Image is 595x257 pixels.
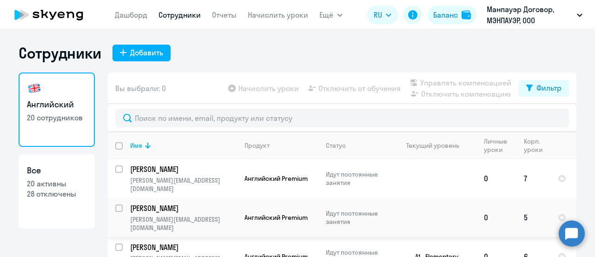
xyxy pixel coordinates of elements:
[130,141,142,150] div: Имя
[319,6,343,24] button: Ещё
[476,159,516,198] td: 0
[326,141,346,150] div: Статус
[245,174,308,183] span: Английский Premium
[524,137,550,154] div: Корп. уроки
[212,10,237,20] a: Отчеты
[27,165,86,177] h3: Все
[27,81,42,96] img: english
[115,10,147,20] a: Дашборд
[374,9,382,20] span: RU
[367,6,398,24] button: RU
[19,44,101,62] h1: Сотрудники
[130,203,235,213] p: [PERSON_NAME]
[516,198,550,237] td: 5
[319,9,333,20] span: Ещё
[482,4,587,26] button: Манпауэр Договор, МЭНПАУЭР, ООО
[245,141,318,150] div: Продукт
[326,170,390,187] p: Идут постоянные занятия
[19,72,95,147] a: Английский20 сотрудников
[27,99,86,111] h3: Английский
[484,137,516,154] div: Личные уроки
[130,176,237,193] p: [PERSON_NAME][EMAIL_ADDRESS][DOMAIN_NAME]
[519,80,569,97] button: Фильтр
[397,141,476,150] div: Текущий уровень
[130,242,237,252] a: [PERSON_NAME]
[487,4,573,26] p: Манпауэр Договор, МЭНПАУЭР, ООО
[326,209,390,226] p: Идут постоянные занятия
[112,45,171,61] button: Добавить
[462,10,471,20] img: balance
[484,137,510,154] div: Личные уроки
[27,112,86,123] p: 20 сотрудников
[476,198,516,237] td: 0
[130,47,163,58] div: Добавить
[516,159,550,198] td: 7
[27,178,86,189] p: 20 активны
[536,82,562,93] div: Фильтр
[115,109,569,127] input: Поиск по имени, email, продукту или статусу
[130,203,237,213] a: [PERSON_NAME]
[115,83,166,94] span: Вы выбрали: 0
[245,213,308,222] span: Английский Premium
[524,137,544,154] div: Корп. уроки
[326,141,390,150] div: Статус
[130,141,237,150] div: Имя
[433,9,458,20] div: Баланс
[248,10,308,20] a: Начислить уроки
[159,10,201,20] a: Сотрудники
[406,141,459,150] div: Текущий уровень
[245,141,270,150] div: Продукт
[130,215,237,232] p: [PERSON_NAME][EMAIL_ADDRESS][DOMAIN_NAME]
[130,242,235,252] p: [PERSON_NAME]
[130,164,235,174] p: [PERSON_NAME]
[428,6,476,24] button: Балансbalance
[19,154,95,229] a: Все20 активны28 отключены
[27,189,86,199] p: 28 отключены
[130,164,237,174] a: [PERSON_NAME]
